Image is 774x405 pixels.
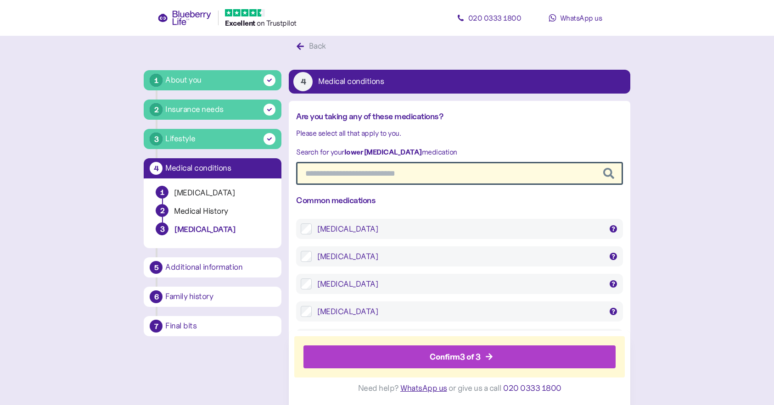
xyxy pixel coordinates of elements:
span: 020 0333 1800 [503,383,561,394]
button: 1[MEDICAL_DATA] [151,186,274,204]
button: 3Lifestyle [144,129,281,149]
button: 7Final bits [144,316,281,336]
div: Confirm 3 of 3 [430,351,481,363]
b: lower [MEDICAL_DATA] [344,147,422,156]
div: Common medications [296,194,623,207]
div: [MEDICAL_DATA] [174,188,269,198]
div: Are you taking any of these medications? [296,110,623,123]
div: Insurance needs [165,103,224,116]
div: 1 [156,186,168,198]
div: [MEDICAL_DATA] [317,251,602,262]
div: [MEDICAL_DATA] [317,223,602,234]
span: WhatsApp us [400,383,447,394]
div: [MEDICAL_DATA] [174,224,269,235]
div: 3 [150,133,163,145]
span: 020 0333 1800 [468,13,522,22]
a: 020 0333 1800 [448,9,530,27]
div: Please select all that apply to you. [296,128,623,139]
div: Need help? or give us a call [294,378,624,399]
div: About you [165,74,202,86]
div: Search for your medication [296,146,623,158]
div: 1 [150,74,163,87]
div: 4 [293,72,313,91]
span: WhatsApp us [560,13,602,22]
div: 6 [150,290,163,303]
button: 2Insurance needs [144,100,281,120]
button: 3[MEDICAL_DATA] [151,222,274,241]
div: 2 [156,205,168,216]
div: 5 [150,261,163,274]
div: 4 [150,162,163,175]
button: 1About you [144,70,281,90]
div: Lifestyle [165,133,196,145]
div: Medical conditions [165,164,275,172]
button: Confirm3 of 3 [303,346,615,369]
button: 5Additional information [144,257,281,277]
div: 7 [150,320,163,333]
span: Excellent ️ [225,18,257,28]
button: Back [289,37,336,56]
div: Medical conditions [318,78,384,86]
div: Additional information [165,263,275,272]
span: on Trustpilot [257,18,297,28]
button: 4Medical conditions [289,70,630,94]
a: WhatsApp us [534,9,617,27]
div: Final bits [165,322,275,330]
button: 4Medical conditions [144,158,281,178]
button: 6Family history [144,287,281,307]
button: 2Medical History [151,204,274,222]
div: Back [309,40,326,52]
div: 2 [150,103,163,116]
div: Family history [165,293,275,301]
div: [MEDICAL_DATA] [317,306,602,317]
div: [MEDICAL_DATA] [317,278,602,289]
div: 3 [156,222,168,235]
div: Medical History [174,206,269,216]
